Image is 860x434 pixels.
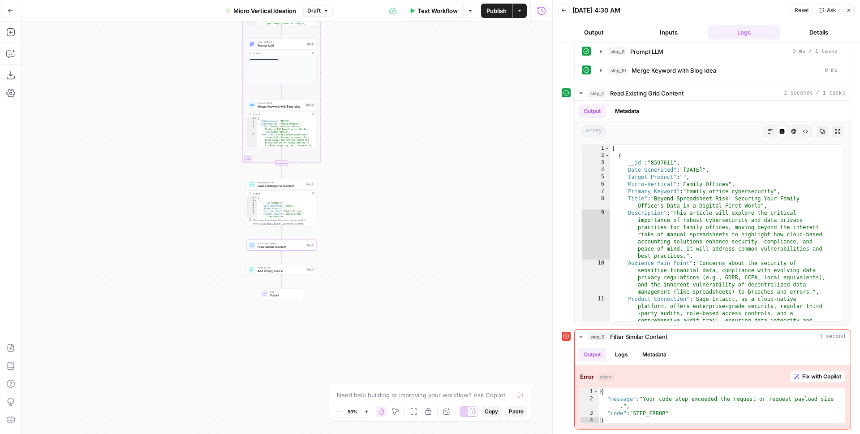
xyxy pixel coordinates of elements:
span: Read Existing Grid Content [258,184,304,188]
button: Test Workflow [404,4,463,18]
button: Draft [303,5,333,17]
div: 4 [247,125,257,133]
div: Run Code · PythonFilter Similar ContentStep 5 [247,240,316,251]
span: Copy the output [261,222,278,225]
div: 1 [582,145,610,152]
div: 1 [247,117,257,120]
span: Write to Grid [258,266,304,269]
span: Merge Keyword with Blog Idea [258,104,303,109]
div: 2 [247,120,257,122]
div: 3 [580,410,599,417]
button: Publish [481,4,512,18]
div: 3 [247,202,257,204]
button: 0 ms / 1 tasks [595,44,843,59]
div: 1 [580,388,599,395]
div: 2 seconds / 1 tasks [575,101,851,325]
div: 6 [582,181,610,188]
span: Toggle code folding, rows 1 through 4 [593,388,598,395]
strong: Error [580,372,594,381]
button: Output [578,348,606,361]
div: 4 [582,166,610,174]
span: 0 ms [825,66,838,74]
button: 0 ms [595,63,843,78]
span: step_10 [608,66,628,75]
span: array [582,126,606,137]
div: Step 9 [306,42,314,46]
button: Metadata [610,104,645,118]
div: 2 [247,199,257,202]
span: 2 seconds / 1 tasks [784,89,845,97]
button: Metadata [637,348,672,361]
span: Filter Similar Content [610,332,667,341]
span: Test Workflow [417,6,458,15]
span: Toggle code folding, rows 2 through 23 [254,199,257,202]
span: End [270,290,300,294]
span: Prompt LLM [630,47,663,56]
div: Output [253,113,310,116]
div: 11 [582,295,610,339]
button: Inputs [633,25,705,39]
div: 2 [582,152,610,159]
g: Edge from step_9 to step_10 [281,86,282,99]
div: 5 [582,174,610,181]
span: Fix with Copilot [802,373,841,381]
span: step_9 [608,47,627,56]
span: Run Code · Python [258,242,304,245]
div: 9 [582,209,610,260]
div: 5 [247,207,257,210]
div: 1 [247,196,257,199]
span: object [598,373,615,381]
div: Output [253,192,310,195]
div: Step 4 [305,182,314,187]
div: Step 5 [306,243,314,247]
div: Write to GridAdd Row(s) in GridStep 3 [247,264,316,275]
div: 2 [580,395,599,410]
button: Copy [481,406,502,417]
div: 7 [247,213,257,218]
button: 1 second [575,330,851,344]
div: Read from GridRead Existing Grid ContentStep 4Output[ { "__id":"8597611", "Date Generated":"[DATE... [247,179,316,226]
span: Ask [827,6,836,14]
button: Logs [610,348,633,361]
div: 1 second [575,344,851,429]
div: 4 [580,417,599,424]
div: Step 3 [306,268,314,272]
div: 3 [247,122,257,125]
span: Merge Keyword with Blog Idea [632,66,716,75]
div: 4 [247,204,257,207]
div: This output is too large & has been abbreviated for review. to view the full content. [253,218,314,226]
div: Step 10 [305,103,314,107]
div: 3 [582,159,610,166]
span: Read from Grid [258,181,304,184]
div: 6 [247,210,257,213]
span: Toggle code folding, rows 1 through 2138 [605,145,610,152]
span: Draft [307,7,321,15]
button: Micro Vertical Ideation [220,4,301,18]
span: Publish [486,6,507,15]
div: 10 [582,260,610,295]
span: step_5 [588,332,606,341]
g: Edge from step_8-iteration-end to step_4 [281,165,282,178]
button: Output [578,104,606,118]
span: Micro Vertical Ideation [233,6,296,15]
span: Toggle code folding, rows 1 through 10 [254,117,257,120]
span: Toggle code folding, rows 2 through 25 [605,152,610,159]
g: Edge from step_4 to step_5 [281,226,282,239]
div: Output [253,52,310,55]
g: Edge from step_5 to step_3 [281,251,282,264]
span: Toggle code folding, rows 1 through 24 [254,196,257,199]
span: Prompt LLM [258,43,304,48]
g: Edge from step_8 to step_9 [281,25,282,38]
button: Output [558,25,630,39]
button: Paste [505,406,527,417]
div: 8 [582,195,610,209]
button: Logs [708,25,780,39]
span: 1 second [819,333,845,341]
div: Format JSONMerge Keyword with Blog IdeaStep 10Output{ "DateGenerated":"[DATE]", "MicroVertical":"... [247,100,316,147]
span: Paste [509,408,524,416]
span: LLM · GPT-4.1 [258,40,304,44]
span: 50% [348,408,357,415]
g: Edge from step_3 to end [281,275,282,288]
div: Complete [247,161,316,165]
span: Copy [485,408,498,416]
